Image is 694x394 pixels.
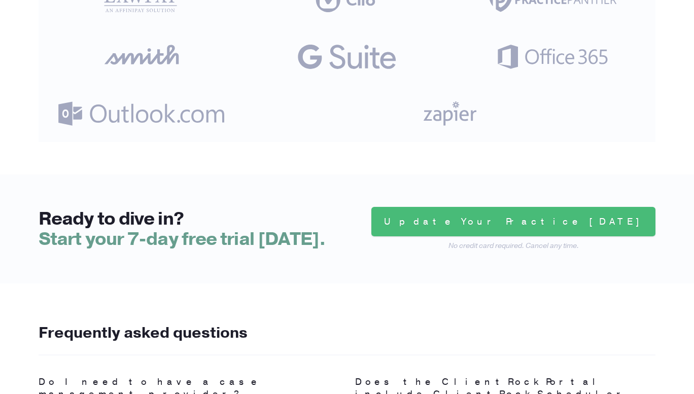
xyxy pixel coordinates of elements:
[466,45,639,69] svg: Office 365
[104,45,179,65] svg: Smith.ai
[39,209,326,249] h2: Ready to dive in?
[448,240,579,251] span: No credit card required. Cancel any time.
[55,101,228,126] svg: Outlook
[371,207,655,236] a: Update Your Practice [DATE]
[260,45,433,69] svg: G Suite
[39,324,655,342] h2: Frequently asked questions
[385,101,515,126] svg: Zapier
[39,227,326,252] span: Start your 7-day free trial [DATE].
